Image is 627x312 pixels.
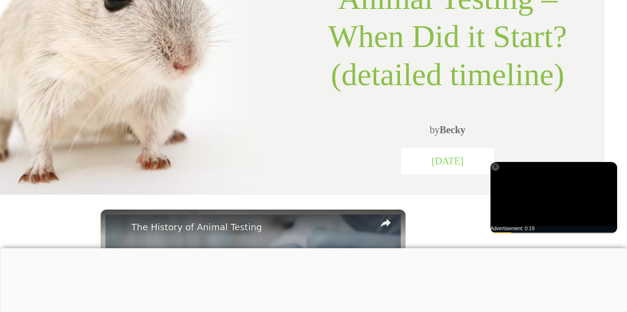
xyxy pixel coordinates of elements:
iframe: Advertisement [490,162,617,233]
button: share [377,214,395,232]
div: Advertisement: 0:19 [490,226,617,231]
p: by [312,120,584,140]
a: channel logo [107,215,126,235]
div: X [491,163,499,171]
iframe: Advertisement [64,248,563,310]
a: The History of Animal Testing [131,218,372,236]
a: Becky [440,124,465,135]
span: [DATE] [432,156,463,166]
div: Video Player [490,162,617,233]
